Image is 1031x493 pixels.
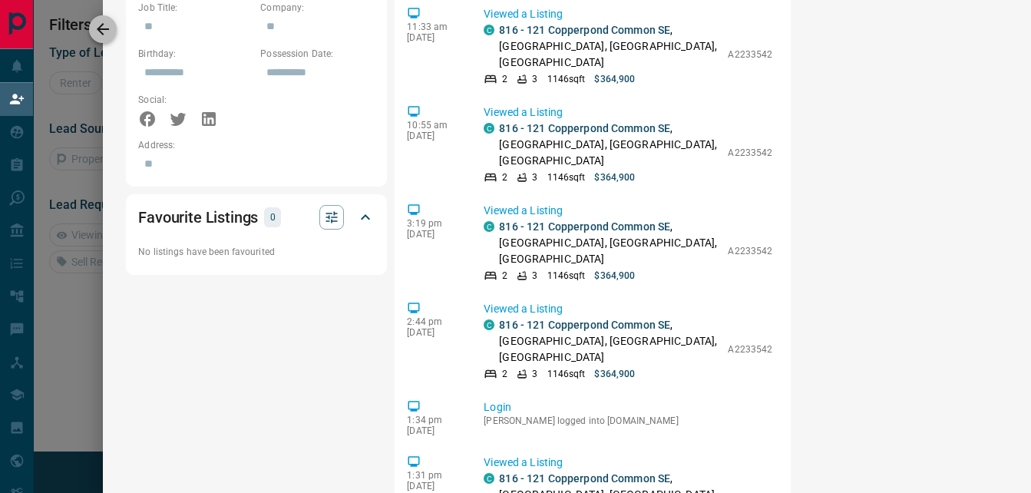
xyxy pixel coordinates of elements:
p: A2233542 [728,48,772,61]
p: Viewed a Listing [484,455,772,471]
p: A2233542 [728,342,772,356]
p: 3 [532,72,537,86]
div: condos.ca [484,25,494,35]
p: Job Title: [138,1,253,15]
p: , [GEOGRAPHIC_DATA], [GEOGRAPHIC_DATA], [GEOGRAPHIC_DATA] [499,219,720,267]
p: 1146 sqft [547,367,586,381]
div: condos.ca [484,123,494,134]
p: $364,900 [594,269,635,283]
p: 1:31 pm [407,470,461,481]
div: condos.ca [484,473,494,484]
p: Login [484,399,772,415]
p: 2:44 pm [407,316,461,327]
div: Favourite Listings0 [138,199,375,236]
p: No listings have been favourited [138,245,375,259]
p: [DATE] [407,229,461,240]
p: , [GEOGRAPHIC_DATA], [GEOGRAPHIC_DATA], [GEOGRAPHIC_DATA] [499,121,720,169]
p: Birthday: [138,47,253,61]
p: 3 [532,269,537,283]
p: 10:55 am [407,120,461,131]
p: 2 [502,269,507,283]
a: 816 - 121 Copperpond Common SE [499,319,670,331]
p: Address: [138,138,375,152]
p: 0 [269,209,276,226]
p: Company: [260,1,375,15]
p: Possession Date: [260,47,375,61]
a: 816 - 121 Copperpond Common SE [499,472,670,485]
p: A2233542 [728,244,772,258]
p: Viewed a Listing [484,203,772,219]
p: 11:33 am [407,22,461,32]
p: [DATE] [407,131,461,141]
p: [PERSON_NAME] logged into [DOMAIN_NAME] [484,415,772,426]
a: 816 - 121 Copperpond Common SE [499,122,670,134]
p: 2 [502,367,507,381]
div: condos.ca [484,319,494,330]
p: 3 [532,367,537,381]
p: 1:34 pm [407,415,461,425]
p: , [GEOGRAPHIC_DATA], [GEOGRAPHIC_DATA], [GEOGRAPHIC_DATA] [499,317,720,366]
p: [DATE] [407,481,461,491]
p: 3:19 pm [407,218,461,229]
p: [DATE] [407,425,461,436]
p: 2 [502,72,507,86]
div: condos.ca [484,221,494,232]
p: Social: [138,93,253,107]
p: $364,900 [594,72,635,86]
p: Viewed a Listing [484,104,772,121]
a: 816 - 121 Copperpond Common SE [499,24,670,36]
p: 2 [502,170,507,184]
p: [DATE] [407,327,461,338]
a: 816 - 121 Copperpond Common SE [499,220,670,233]
h2: Favourite Listings [138,205,258,230]
p: $364,900 [594,367,635,381]
p: [DATE] [407,32,461,43]
p: 1146 sqft [547,269,586,283]
p: 3 [532,170,537,184]
p: $364,900 [594,170,635,184]
p: 1146 sqft [547,170,586,184]
p: , [GEOGRAPHIC_DATA], [GEOGRAPHIC_DATA], [GEOGRAPHIC_DATA] [499,22,720,71]
p: 1146 sqft [547,72,586,86]
p: Viewed a Listing [484,6,772,22]
p: A2233542 [728,146,772,160]
p: Viewed a Listing [484,301,772,317]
